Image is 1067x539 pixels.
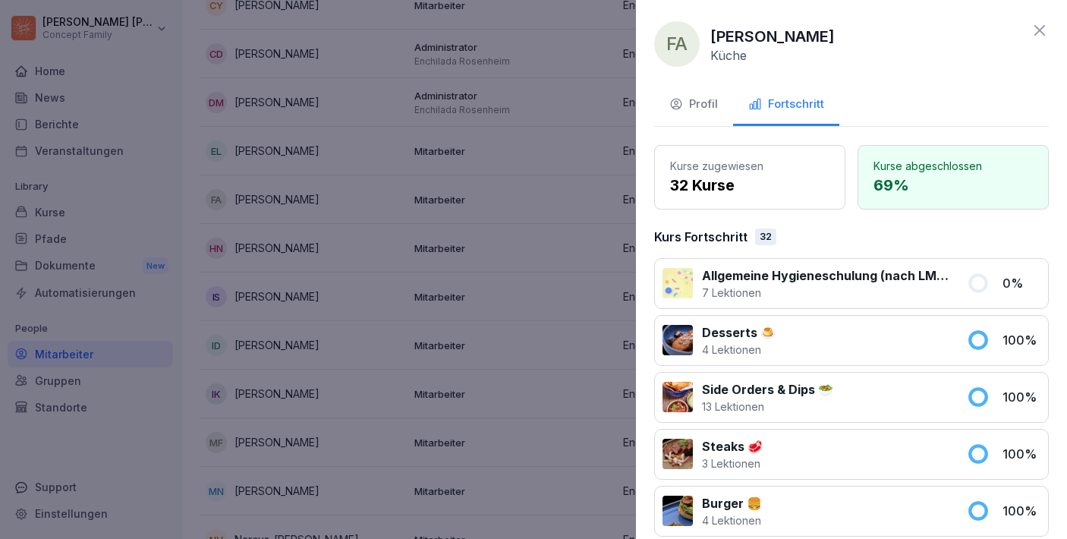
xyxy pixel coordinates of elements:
p: 100 % [1002,388,1040,406]
p: 69 % [873,174,1033,197]
p: Allgemeine Hygieneschulung (nach LMHV §4) [702,266,949,285]
div: Fortschritt [748,96,824,113]
p: Burger 🍔 [702,494,762,512]
p: [PERSON_NAME] [710,25,835,48]
p: 0 % [1002,274,1040,292]
div: 32 [755,229,776,245]
p: Kurse zugewiesen [670,158,829,174]
p: 7 Lektionen [702,285,949,301]
p: 32 Kurse [670,174,829,197]
div: Profil [669,96,718,113]
p: Steaks 🥩 [702,437,763,455]
p: Kurs Fortschritt [654,228,748,246]
button: Fortschritt [733,85,839,126]
p: Desserts 🍮 [702,323,776,342]
p: 100 % [1002,331,1040,349]
p: Kurse abgeschlossen [873,158,1033,174]
p: Küche [710,48,747,63]
button: Profil [654,85,733,126]
div: FA [654,21,700,67]
p: 4 Lektionen [702,512,762,528]
p: 4 Lektionen [702,342,776,358]
p: 100 % [1002,502,1040,520]
p: Side Orders & Dips 🥗 [702,380,833,399]
p: 3 Lektionen [702,455,763,471]
p: 13 Lektionen [702,399,833,414]
p: 100 % [1002,445,1040,463]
